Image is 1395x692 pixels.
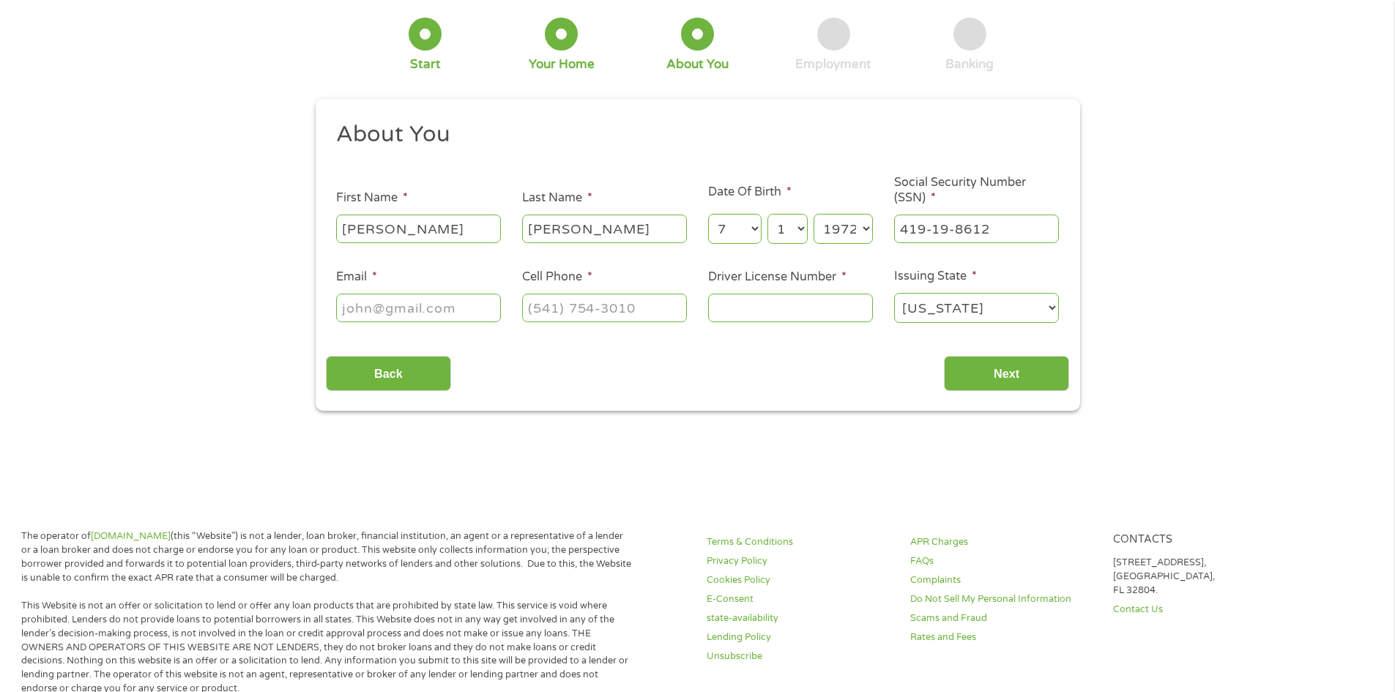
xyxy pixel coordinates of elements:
[945,56,994,72] div: Banking
[910,573,1096,587] a: Complaints
[707,592,893,606] a: E-Consent
[336,269,377,285] label: Email
[910,611,1096,625] a: Scams and Fraud
[707,611,893,625] a: state-availability
[21,529,632,585] p: The operator of (this “Website”) is not a lender, loan broker, financial institution, an agent or...
[910,592,1096,606] a: Do Not Sell My Personal Information
[91,530,171,542] a: [DOMAIN_NAME]
[1113,603,1299,617] a: Contact Us
[336,120,1048,149] h2: About You
[707,535,893,549] a: Terms & Conditions
[522,190,592,206] label: Last Name
[795,56,871,72] div: Employment
[1113,533,1299,547] h4: Contacts
[529,56,595,72] div: Your Home
[336,294,501,321] input: john@gmail.com
[326,356,451,392] input: Back
[894,175,1059,206] label: Social Security Number (SSN)
[910,554,1096,568] a: FAQs
[910,630,1096,644] a: Rates and Fees
[944,356,1069,392] input: Next
[336,215,501,242] input: John
[522,294,687,321] input: (541) 754-3010
[894,269,977,284] label: Issuing State
[1113,556,1299,598] p: [STREET_ADDRESS], [GEOGRAPHIC_DATA], FL 32804.
[666,56,729,72] div: About You
[336,190,408,206] label: First Name
[707,650,893,663] a: Unsubscribe
[707,630,893,644] a: Lending Policy
[708,185,792,200] label: Date Of Birth
[522,215,687,242] input: Smith
[522,269,592,285] label: Cell Phone
[707,573,893,587] a: Cookies Policy
[910,535,1096,549] a: APR Charges
[894,215,1059,242] input: 078-05-1120
[708,269,847,285] label: Driver License Number
[410,56,441,72] div: Start
[707,554,893,568] a: Privacy Policy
